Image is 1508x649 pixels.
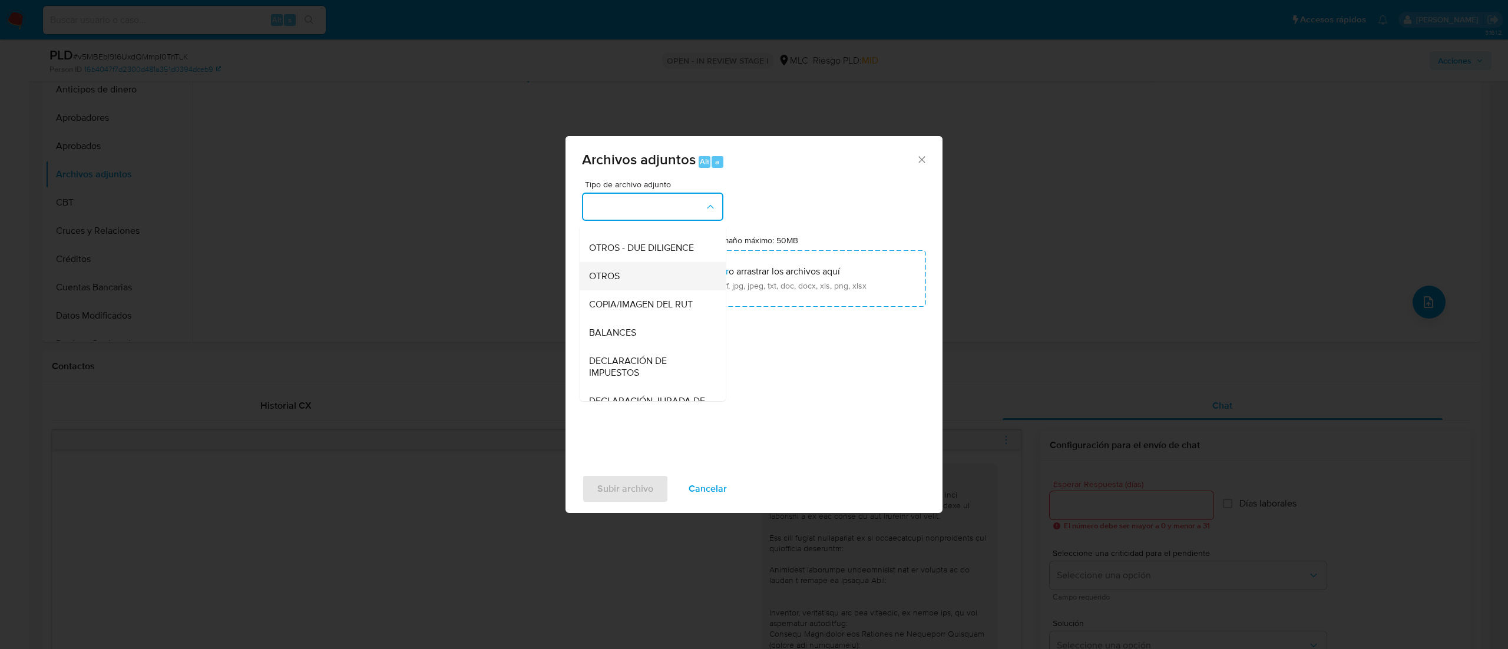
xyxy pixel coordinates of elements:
span: COPIA/IMAGEN DEL RUT [589,299,693,310]
span: DECLARACIÓN DE IMPUESTOS [589,355,709,379]
span: DECLARACIÓN JURADA DE BENEFICIARIOS FINALES [589,395,709,419]
span: BALANCES [589,327,636,339]
label: Tamaño máximo: 50MB [714,235,798,246]
button: Cancelar [673,475,742,503]
span: Tipo de archivo adjunto [585,180,726,188]
span: OTROS - DUE DILIGENCE [589,242,694,254]
button: Cerrar [916,154,927,164]
span: OTROS [589,270,620,282]
span: Alt [700,156,709,167]
span: a [715,156,719,167]
span: NOTICIAS NEGATIVAS [589,214,683,226]
span: Cancelar [689,476,727,502]
span: Archivos adjuntos [582,149,696,170]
